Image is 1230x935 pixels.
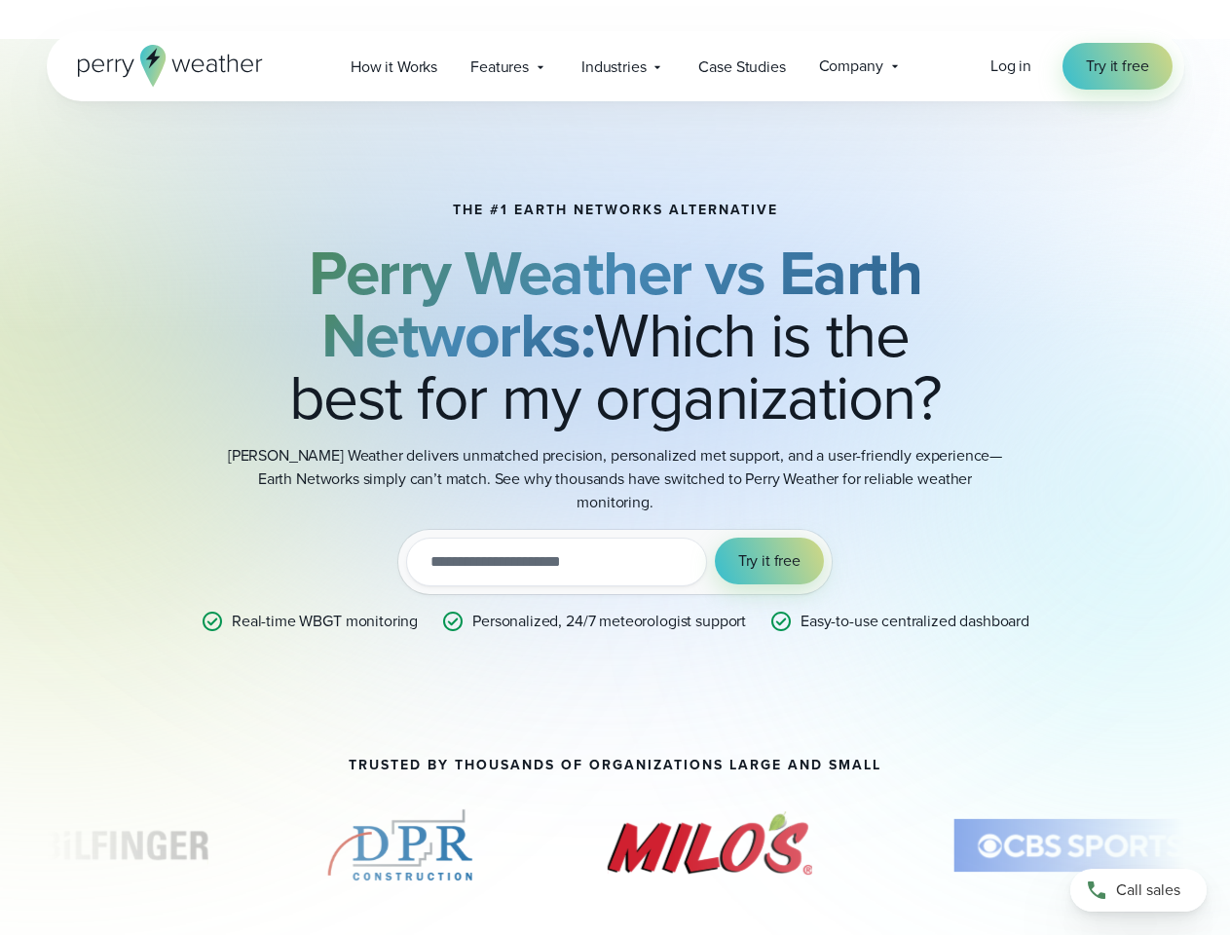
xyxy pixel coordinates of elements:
[351,56,437,79] span: How it Works
[738,549,801,573] span: Try it free
[942,797,1218,894] div: 4 of 14
[682,47,801,87] a: Case Studies
[1086,55,1148,78] span: Try it free
[819,55,883,78] span: Company
[289,227,942,443] span: Which is the best for my organization?
[334,47,454,87] a: How it Works
[581,56,646,79] span: Industries
[698,56,785,79] span: Case Studies
[453,203,778,218] h1: The #1 Earth Networks Alternative
[801,610,1029,633] p: Easy-to-use centralized dashboard
[470,56,529,79] span: Features
[226,444,1005,514] p: [PERSON_NAME] Weather delivers unmatched precision, personalized met support, and a user-friendly...
[1070,869,1207,912] a: Call sales
[572,797,848,894] div: 3 of 14
[232,610,418,633] p: Real-time WBGT monitoring
[1116,879,1180,902] span: Call sales
[942,797,1218,894] img: CBS-Sports.svg
[472,610,746,633] p: Personalized, 24/7 meteorologist support
[1062,43,1172,90] a: Try it free
[572,797,848,894] img: Milos.svg
[715,538,824,584] button: Try it free
[349,758,881,773] h2: Trusted by thousands of organizations large and small
[990,55,1031,78] a: Log in
[47,797,1184,904] div: slideshow
[309,227,921,381] strong: Perry Weather vs Earth Networks:
[322,797,478,894] img: DPR-Construction.svg
[990,55,1031,77] span: Log in
[322,797,478,894] div: 2 of 14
